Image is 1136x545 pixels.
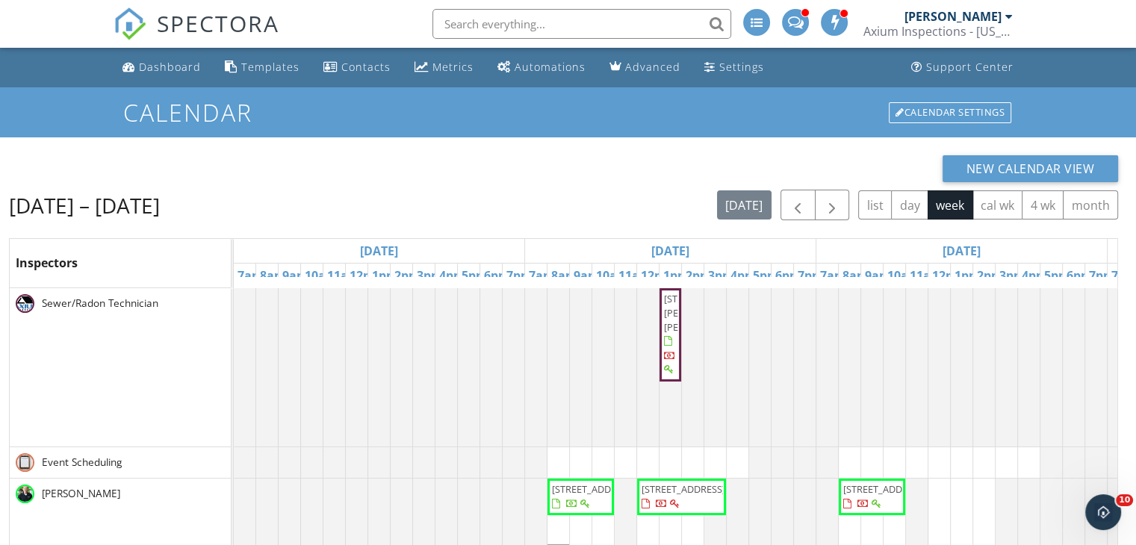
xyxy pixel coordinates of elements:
a: 7am [525,264,559,287]
a: 3pm [996,264,1029,287]
span: 10 [1116,494,1133,506]
button: 4 wk [1022,190,1064,219]
a: Automations (Advanced) [491,54,592,81]
div: Contacts [341,60,391,74]
a: 9am [570,264,603,287]
a: 4pm [727,264,760,287]
div: Templates [241,60,299,74]
a: 2pm [391,264,424,287]
div: Calendar Settings [889,102,1011,123]
a: 3pm [413,264,447,287]
a: Contacts [317,54,397,81]
a: 1pm [368,264,402,287]
button: New Calendar View [943,155,1119,182]
a: Dashboard [117,54,207,81]
div: Axium Inspections - Colorado [863,24,1013,39]
span: [STREET_ADDRESS] [843,482,927,496]
span: [STREET_ADDRESS] [552,482,636,496]
a: 1pm [659,264,693,287]
iframe: Intercom live chat [1085,494,1121,530]
a: 10am [592,264,633,287]
a: 7am [816,264,850,287]
button: week [928,190,973,219]
div: Dashboard [139,60,201,74]
span: SPECTORA [157,7,279,39]
a: 8am [256,264,290,287]
h1: Calendar [123,99,1013,125]
a: 7pm [794,264,828,287]
a: Go to September 29, 2025 [648,239,693,263]
a: 8am [547,264,581,287]
a: 6pm [1063,264,1096,287]
button: Next [815,190,850,220]
a: 2pm [682,264,716,287]
a: 4pm [435,264,469,287]
span: Inspectors [16,255,78,271]
a: Go to September 30, 2025 [939,239,984,263]
a: 12pm [637,264,677,287]
a: 6pm [772,264,805,287]
a: Support Center [905,54,1019,81]
a: 11am [323,264,364,287]
a: Go to September 28, 2025 [356,239,402,263]
a: 8am [839,264,872,287]
div: Support Center [926,60,1014,74]
span: [STREET_ADDRESS][PERSON_NAME][PERSON_NAME] [664,292,748,334]
button: day [891,190,928,219]
a: Metrics [409,54,479,81]
div: Automations [515,60,586,74]
img: tim_krapfl_2.jpeg [16,485,34,503]
a: Settings [698,54,770,81]
a: 7pm [503,264,536,287]
img: screenshot_20240404_at_12.14.50pm.png [16,294,34,313]
a: 11am [615,264,655,287]
span: Event Scheduling [39,455,125,470]
a: 7am [234,264,267,287]
div: Settings [719,60,764,74]
a: 2pm [973,264,1007,287]
a: SPECTORA [114,20,279,52]
a: 5pm [1040,264,1074,287]
button: [DATE] [717,190,772,219]
a: 11am [906,264,946,287]
span: [STREET_ADDRESS] [642,482,725,496]
a: Advanced [603,54,686,81]
input: Search everything... [432,9,731,39]
a: 3pm [704,264,738,287]
button: cal wk [972,190,1023,219]
span: [PERSON_NAME] [39,486,123,501]
a: 10am [301,264,341,287]
div: [PERSON_NAME] [904,9,1002,24]
a: 9am [861,264,895,287]
img: screenshot_20250529_at_4.55.21pm.png [16,453,34,472]
button: month [1063,190,1118,219]
a: 7pm [1085,264,1119,287]
h2: [DATE] – [DATE] [9,190,160,220]
span: Sewer/Radon Technician [39,296,161,311]
button: list [858,190,892,219]
a: 4pm [1018,264,1052,287]
a: 1pm [951,264,984,287]
a: 12pm [346,264,386,287]
a: 6pm [480,264,514,287]
a: 9am [279,264,312,287]
div: Metrics [432,60,474,74]
a: Calendar Settings [887,101,1013,125]
a: 5pm [458,264,491,287]
img: The Best Home Inspection Software - Spectora [114,7,146,40]
a: 10am [884,264,924,287]
a: 5pm [749,264,783,287]
button: Previous [780,190,816,220]
a: Templates [219,54,305,81]
a: 12pm [928,264,969,287]
div: Advanced [625,60,680,74]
